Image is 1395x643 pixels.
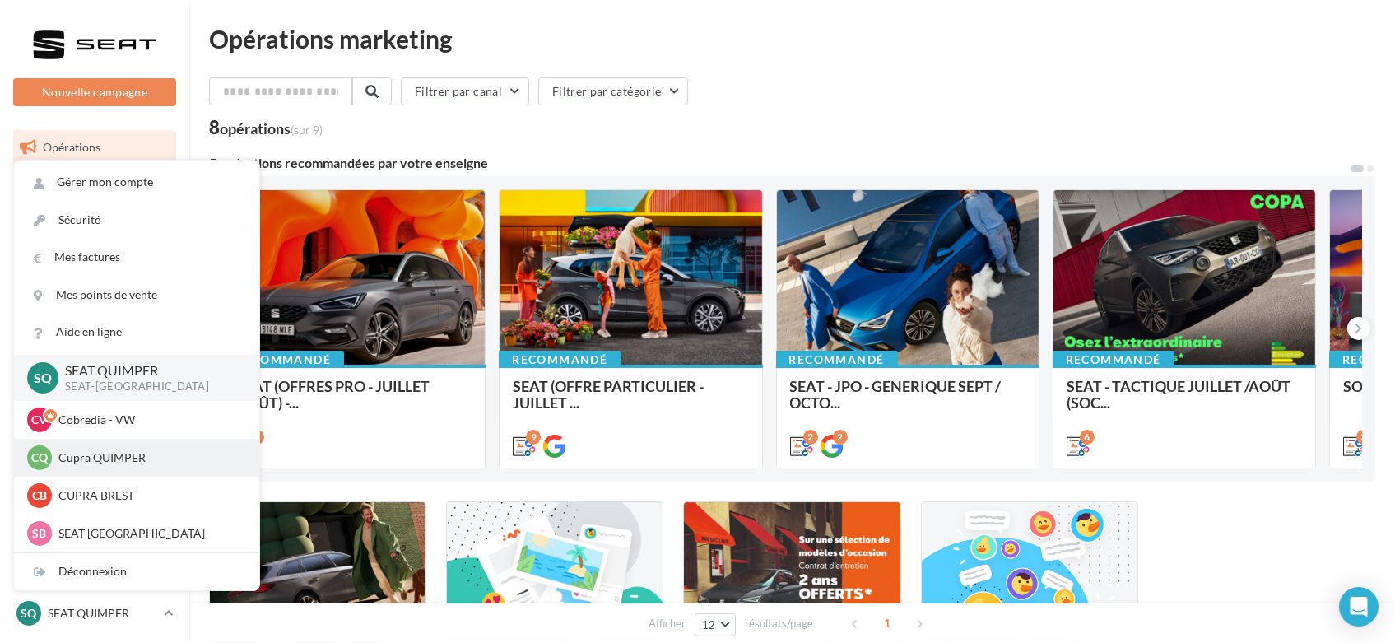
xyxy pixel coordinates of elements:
a: Aide en ligne [14,314,259,351]
a: PLV et print personnalisable [10,418,179,467]
a: Opérations [10,130,179,165]
span: Opérations [43,140,100,154]
a: Mes factures [14,239,259,276]
button: Filtrer par canal [401,77,529,105]
div: Recommandé [1053,351,1174,369]
p: Cupra QUIMPER [58,450,239,466]
p: Cobredia - VW [58,412,239,428]
span: SEAT - JPO - GENERIQUE SEPT / OCTO... [790,377,1002,412]
span: 1 [874,610,900,636]
a: Campagnes DataOnDemand [10,473,179,521]
p: SEAT-[GEOGRAPHIC_DATA] [65,380,233,394]
div: 2 [803,430,818,445]
a: Visibilité en ligne [10,213,179,248]
span: SQ [21,605,37,622]
button: 12 [695,613,737,636]
div: Recommandé [776,351,898,369]
div: opérations [220,121,323,136]
div: Open Intercom Messenger [1339,587,1379,627]
button: Filtrer par catégorie [538,77,688,105]
span: résultats/page [745,616,813,631]
span: SEAT (OFFRE PARTICULIER - JUILLET ... [513,377,704,412]
div: 3 [1356,430,1371,445]
a: Boîte de réception1 [10,171,179,207]
div: 5 opérations recommandées par votre enseigne [209,156,1349,170]
span: Afficher [649,616,686,631]
div: 6 [1080,430,1095,445]
span: (sur 9) [291,123,323,137]
span: CQ [31,450,48,466]
p: CUPRA BREST [58,487,239,504]
div: 9 [526,430,541,445]
a: Calendrier [10,377,179,412]
a: Médiathèque [10,336,179,370]
span: CV [32,412,48,428]
span: CB [32,487,47,504]
a: Mes points de vente [14,277,259,314]
span: SEAT - TACTIQUE JUILLET /AOÛT (SOC... [1067,377,1290,412]
div: Recommandé [222,351,344,369]
a: Contacts [10,296,179,330]
div: Déconnexion [14,553,259,590]
a: Gérer mon compte [14,164,259,201]
span: SQ [34,368,52,387]
a: Sécurité [14,202,259,239]
p: SEAT [GEOGRAPHIC_DATA] [58,525,239,542]
button: Nouvelle campagne [13,78,176,106]
div: 2 [833,430,848,445]
span: 12 [702,618,716,631]
span: SEAT (OFFRES PRO - JUILLET AOÛT) -... [236,377,430,412]
div: Opérations marketing [209,26,1375,51]
span: SB [33,525,47,542]
p: SEAT QUIMPER [48,605,157,622]
a: SQ SEAT QUIMPER [13,598,176,629]
div: 8 [209,119,323,137]
div: Recommandé [499,351,621,369]
a: Campagnes [10,254,179,289]
p: SEAT QUIMPER [65,361,233,380]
